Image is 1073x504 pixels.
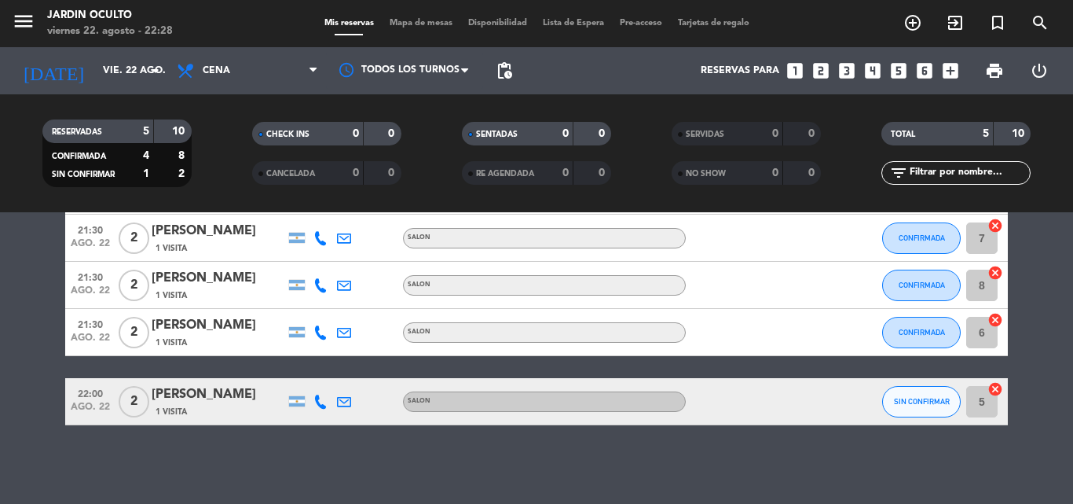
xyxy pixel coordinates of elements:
span: Mapa de mesas [382,19,460,28]
span: ago. 22 [71,285,110,304]
div: LOG OUT [1016,47,1061,94]
span: 1 Visita [156,242,187,255]
span: print [985,61,1004,80]
span: CONFIRMADA [52,153,106,160]
i: search [1031,13,1049,32]
i: looks_4 [862,61,883,81]
i: cancel [987,265,1003,281]
span: Lista de Espera [535,19,612,28]
i: cancel [987,381,1003,397]
div: [PERSON_NAME] [152,221,285,241]
button: SIN CONFIRMAR [882,386,961,418]
button: menu [12,9,35,39]
i: power_settings_new [1030,61,1049,80]
span: CONFIRMADA [899,281,945,289]
strong: 0 [562,128,569,139]
input: Filtrar por nombre... [908,164,1030,182]
div: [PERSON_NAME] [152,268,285,289]
strong: 5 [143,126,149,137]
span: NO SHOW [686,170,726,178]
span: CHECK INS [266,131,309,138]
span: SALON [408,329,430,335]
i: add_box [940,61,961,81]
span: 1 Visita [156,406,187,418]
i: add_circle_outline [903,13,922,32]
span: 21:30 [71,220,110,238]
i: looks_two [811,61,831,81]
span: SALON [408,281,430,288]
span: SENTADAS [476,131,518,138]
i: looks_6 [914,61,935,81]
strong: 0 [388,167,397,178]
strong: 5 [983,128,989,139]
i: looks_one [785,61,805,81]
strong: 4 [143,150,149,161]
i: cancel [987,312,1003,328]
span: 22:00 [71,384,110,402]
button: CONFIRMADA [882,317,961,348]
span: SALON [408,234,430,241]
strong: 0 [353,167,359,178]
span: 2 [119,223,149,254]
span: 2 [119,317,149,348]
span: RE AGENDADA [476,170,534,178]
span: RESERVADAS [52,128,102,136]
strong: 8 [178,150,188,161]
span: 21:30 [71,315,110,333]
i: arrow_drop_down [146,61,165,80]
i: [DATE] [12,53,95,88]
span: SERVIDAS [686,131,724,138]
span: Reservas para [701,65,779,76]
strong: 10 [1012,128,1027,139]
i: looks_3 [837,61,857,81]
strong: 0 [808,128,818,139]
strong: 0 [599,128,608,139]
span: ago. 22 [71,238,110,256]
span: Pre-acceso [612,19,670,28]
i: turned_in_not [988,13,1007,32]
span: pending_actions [495,61,514,80]
i: exit_to_app [946,13,965,32]
span: Cena [203,65,230,76]
span: SIN CONFIRMAR [52,171,115,178]
span: Mis reservas [317,19,382,28]
strong: 0 [772,167,778,178]
strong: 0 [562,167,569,178]
div: [PERSON_NAME] [152,315,285,336]
span: TOTAL [891,131,915,138]
span: 2 [119,270,149,301]
strong: 0 [599,167,608,178]
span: CANCELADA [266,170,315,178]
span: 2 [119,386,149,418]
span: 1 Visita [156,337,187,349]
span: ago. 22 [71,402,110,420]
i: looks_5 [888,61,909,81]
strong: 10 [172,126,188,137]
i: menu [12,9,35,33]
span: 21:30 [71,267,110,285]
i: cancel [987,218,1003,234]
strong: 0 [808,167,818,178]
strong: 0 [772,128,778,139]
span: Disponibilidad [460,19,535,28]
span: 1 Visita [156,289,187,302]
div: Jardin Oculto [47,8,173,24]
button: CONFIRMADA [882,223,961,254]
i: filter_list [889,164,908,182]
span: SALON [408,398,430,404]
strong: 0 [388,128,397,139]
span: Tarjetas de regalo [670,19,757,28]
strong: 2 [178,168,188,179]
div: [PERSON_NAME] [152,384,285,405]
span: ago. 22 [71,333,110,351]
span: CONFIRMADA [899,234,945,242]
span: SIN CONFIRMAR [894,397,950,406]
strong: 0 [353,128,359,139]
button: CONFIRMADA [882,270,961,301]
span: CONFIRMADA [899,328,945,337]
div: viernes 22. agosto - 22:28 [47,24,173,39]
strong: 1 [143,168,149,179]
